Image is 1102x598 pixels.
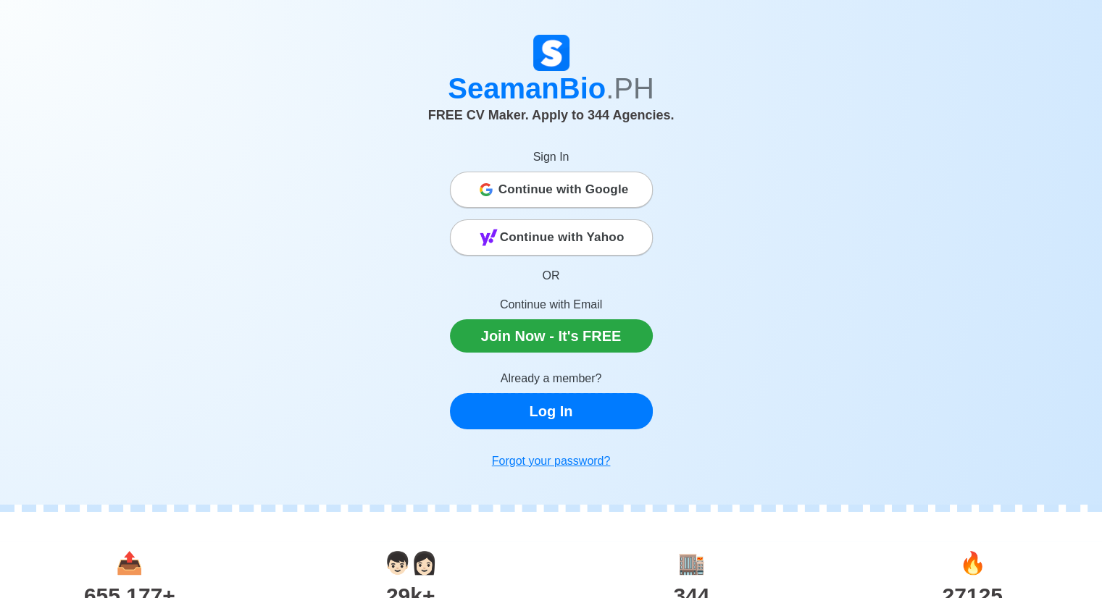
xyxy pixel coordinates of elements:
[606,72,654,104] span: .PH
[492,455,611,467] u: Forgot your password?
[450,447,653,476] a: Forgot your password?
[678,551,705,575] span: agencies
[450,172,653,208] button: Continue with Google
[533,35,569,71] img: Logo
[384,551,438,575] span: users
[428,108,675,122] span: FREE CV Maker. Apply to 344 Agencies.
[450,393,653,429] a: Log In
[450,148,653,166] p: Sign In
[116,551,143,575] span: applications
[450,370,653,387] p: Already a member?
[450,267,653,285] p: OR
[450,219,653,256] button: Continue with Yahoo
[450,319,653,353] a: Join Now - It's FREE
[500,223,625,252] span: Continue with Yahoo
[498,175,629,204] span: Continue with Google
[149,71,953,106] h1: SeamanBio
[450,296,653,313] p: Continue with Email
[959,551,986,575] span: jobs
